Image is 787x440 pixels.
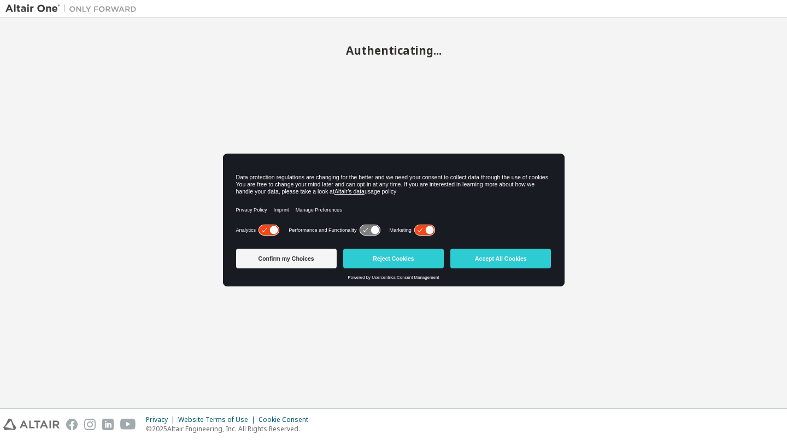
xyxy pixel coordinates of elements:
[120,419,136,430] img: youtube.svg
[5,43,782,57] h2: Authenticating...
[84,419,96,430] img: instagram.svg
[178,415,259,424] div: Website Terms of Use
[5,3,142,14] img: Altair One
[3,419,60,430] img: altair_logo.svg
[146,424,315,433] p: © 2025 Altair Engineering, Inc. All Rights Reserved.
[102,419,114,430] img: linkedin.svg
[146,415,178,424] div: Privacy
[66,419,78,430] img: facebook.svg
[259,415,315,424] div: Cookie Consent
